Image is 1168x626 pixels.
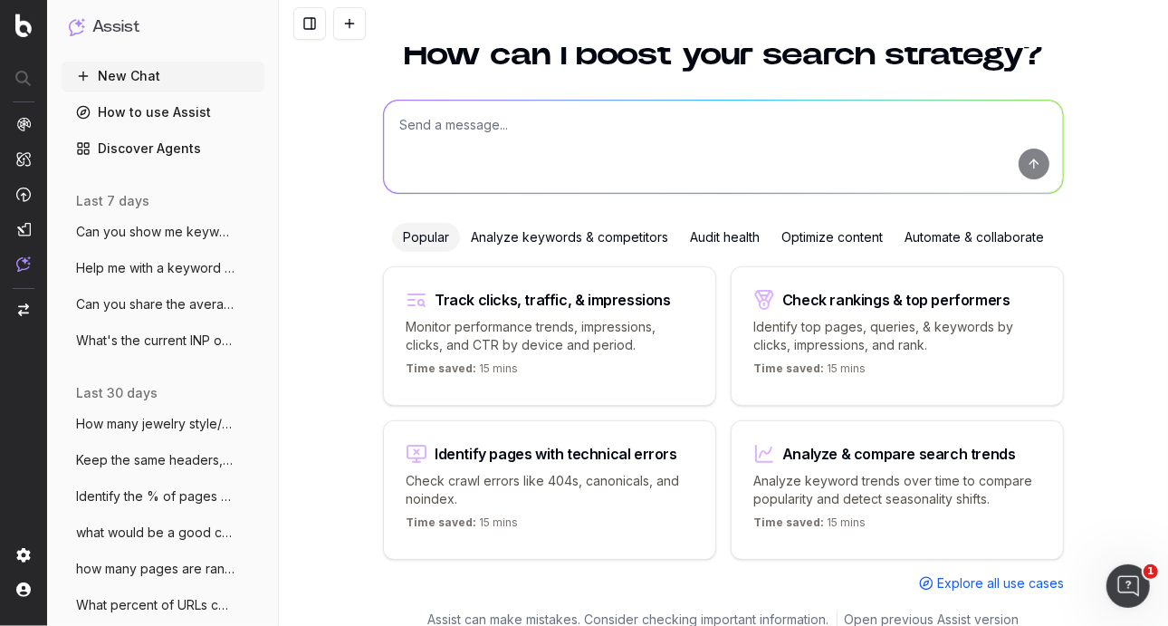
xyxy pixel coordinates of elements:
[753,361,824,375] span: Time saved:
[76,259,235,277] span: Help me with a keyword strategy to rank
[69,18,85,35] img: Assist
[771,223,894,252] div: Optimize content
[62,290,264,319] button: Can you share the average click and CTR
[782,447,1016,461] div: Analyze & compare search trends
[460,223,679,252] div: Analyze keywords & competitors
[753,515,866,537] p: 15 mins
[392,223,460,252] div: Popular
[406,318,694,354] p: Monitor performance trends, impressions, clicks, and CTR by device and period.
[76,596,235,614] span: What percent of URLs containing "collect
[62,591,264,620] button: What percent of URLs containing "collect
[62,98,264,127] a: How to use Assist
[937,574,1064,592] span: Explore all use cases
[62,554,264,583] button: how many pages are ranking for the term
[679,223,771,252] div: Audit health
[62,217,264,246] button: Can you show me keywords that have [PERSON_NAME]
[16,151,31,167] img: Intelligence
[62,134,264,163] a: Discover Agents
[15,14,32,37] img: Botify logo
[62,482,264,511] button: Identify the % of pages on site with les
[919,574,1064,592] a: Explore all use cases
[782,293,1010,307] div: Check rankings & top performers
[76,295,235,313] span: Can you share the average click and CTR
[406,361,518,383] p: 15 mins
[76,332,235,350] span: What's the current INP of the site?
[753,361,866,383] p: 15 mins
[1144,564,1158,579] span: 1
[753,515,824,529] span: Time saved:
[894,223,1055,252] div: Automate & collaborate
[16,222,31,236] img: Studio
[62,446,264,475] button: Keep the same headers, but make the foll
[16,256,31,272] img: Assist
[62,326,264,355] button: What's the current INP of the site?
[18,303,29,316] img: Switch project
[406,515,476,529] span: Time saved:
[16,117,31,131] img: Analytics
[76,524,235,542] span: what would be a good category name for a
[383,38,1064,71] h1: How can I boost your search strategy?
[62,62,264,91] button: New Chat
[76,560,235,578] span: how many pages are ranking for the term
[406,515,518,537] p: 15 mins
[69,14,257,40] button: Assist
[1106,564,1150,608] iframe: Intercom live chat
[62,409,264,438] button: How many jewelry style/occasion queries
[76,192,149,210] span: last 7 days
[92,14,139,40] h1: Assist
[76,384,158,402] span: last 30 days
[76,223,235,241] span: Can you show me keywords that have [PERSON_NAME]
[76,451,235,469] span: Keep the same headers, but make the foll
[62,518,264,547] button: what would be a good category name for a
[753,318,1041,354] p: Identify top pages, queries, & keywords by clicks, impressions, and rank.
[435,447,677,461] div: Identify pages with technical errors
[62,254,264,283] button: Help me with a keyword strategy to rank
[76,415,235,433] span: How many jewelry style/occasion queries
[76,487,235,506] span: Identify the % of pages on site with les
[16,548,31,563] img: Setting
[16,583,31,597] img: My account
[406,361,476,375] span: Time saved:
[406,472,694,508] p: Check crawl errors like 404s, canonicals, and noindex.
[753,472,1041,508] p: Analyze keyword trends over time to compare popularity and detect seasonality shifts.
[16,187,31,202] img: Activation
[435,293,671,307] div: Track clicks, traffic, & impressions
